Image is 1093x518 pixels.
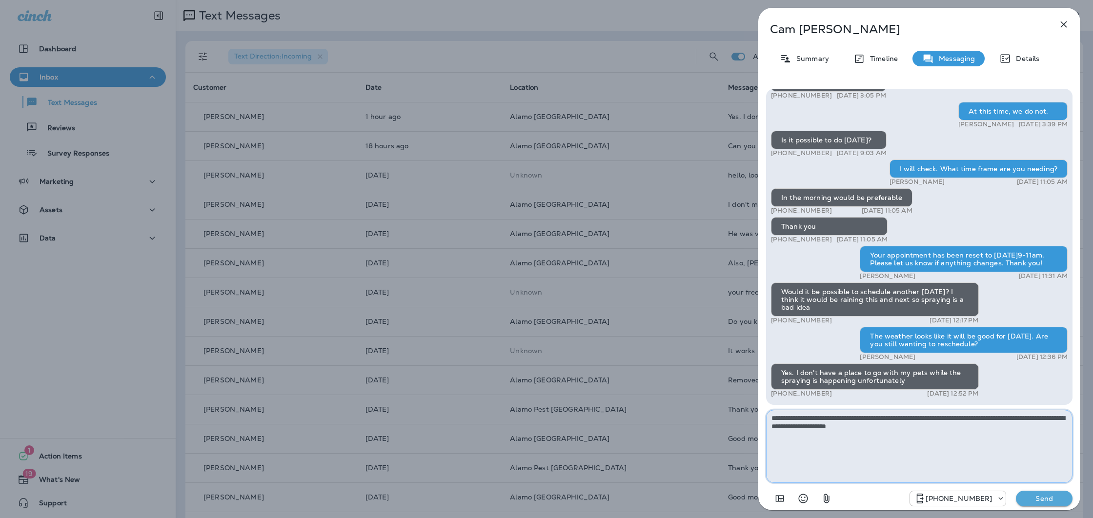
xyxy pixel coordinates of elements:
[771,217,888,236] div: Thank you
[770,22,1036,36] p: Cam [PERSON_NAME]
[927,390,978,398] p: [DATE] 12:52 PM
[771,131,887,149] div: Is it possible to do [DATE]?
[860,272,915,280] p: [PERSON_NAME]
[934,55,975,62] p: Messaging
[860,353,915,361] p: [PERSON_NAME]
[1016,491,1073,506] button: Send
[910,493,1006,504] div: +1 (817) 204-6820
[865,55,898,62] p: Timeline
[837,236,888,243] p: [DATE] 11:05 AM
[771,149,832,157] p: [PHONE_NUMBER]
[958,120,1014,128] p: [PERSON_NAME]
[930,317,978,324] p: [DATE] 12:17 PM
[1019,120,1068,128] p: [DATE] 3:39 PM
[860,327,1068,353] div: The weather looks like it will be good for [DATE]. Are you still wanting to reschedule?
[793,489,813,508] button: Select an emoji
[926,495,992,502] p: [PHONE_NUMBER]
[837,149,887,157] p: [DATE] 9:03 AM
[1019,272,1068,280] p: [DATE] 11:31 AM
[770,489,789,508] button: Add in a premade template
[771,92,832,100] p: [PHONE_NUMBER]
[1017,178,1068,186] p: [DATE] 11:05 AM
[771,207,832,215] p: [PHONE_NUMBER]
[958,102,1068,120] div: At this time, we do not.
[1011,55,1039,62] p: Details
[771,236,832,243] p: [PHONE_NUMBER]
[837,92,886,100] p: [DATE] 3:05 PM
[1024,494,1065,503] p: Send
[890,178,945,186] p: [PERSON_NAME]
[771,317,832,324] p: [PHONE_NUMBER]
[771,390,832,398] p: [PHONE_NUMBER]
[771,363,979,390] div: Yes. I don't have a place to go with my pets while the spraying is happening unfortunately
[771,188,912,207] div: In the morning would be preferable
[890,159,1068,178] div: I will check. What time frame are you needing?
[791,55,829,62] p: Summary
[1016,353,1068,361] p: [DATE] 12:36 PM
[860,246,1068,272] div: Your appointment has been reset to [DATE]9-11am. Please let us know if anything changes. Thank you!
[771,282,979,317] div: Would it be possible to schedule another [DATE]? I think it would be raining this and next so spr...
[862,207,912,215] p: [DATE] 11:05 AM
